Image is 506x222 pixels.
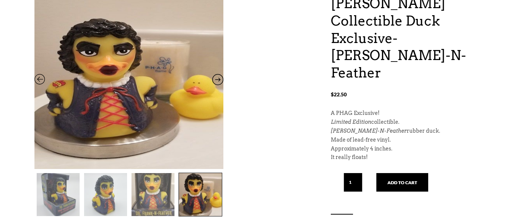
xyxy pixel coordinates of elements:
[331,136,472,145] p: Made of lead-free vinyl.
[331,118,472,127] p: collectible.
[331,153,472,162] p: It really floats!
[376,173,428,192] button: Add to cart
[344,173,362,192] input: Qty
[331,109,472,118] p: A PHAG Exclusive!
[331,119,371,125] em: Limited Edition
[331,127,472,136] p: rubber duck.
[331,91,347,97] bdi: 22.50
[331,145,472,153] p: Approximately 4 inches.
[331,91,334,97] span: $
[331,128,407,134] em: [PERSON_NAME]-N-Feather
